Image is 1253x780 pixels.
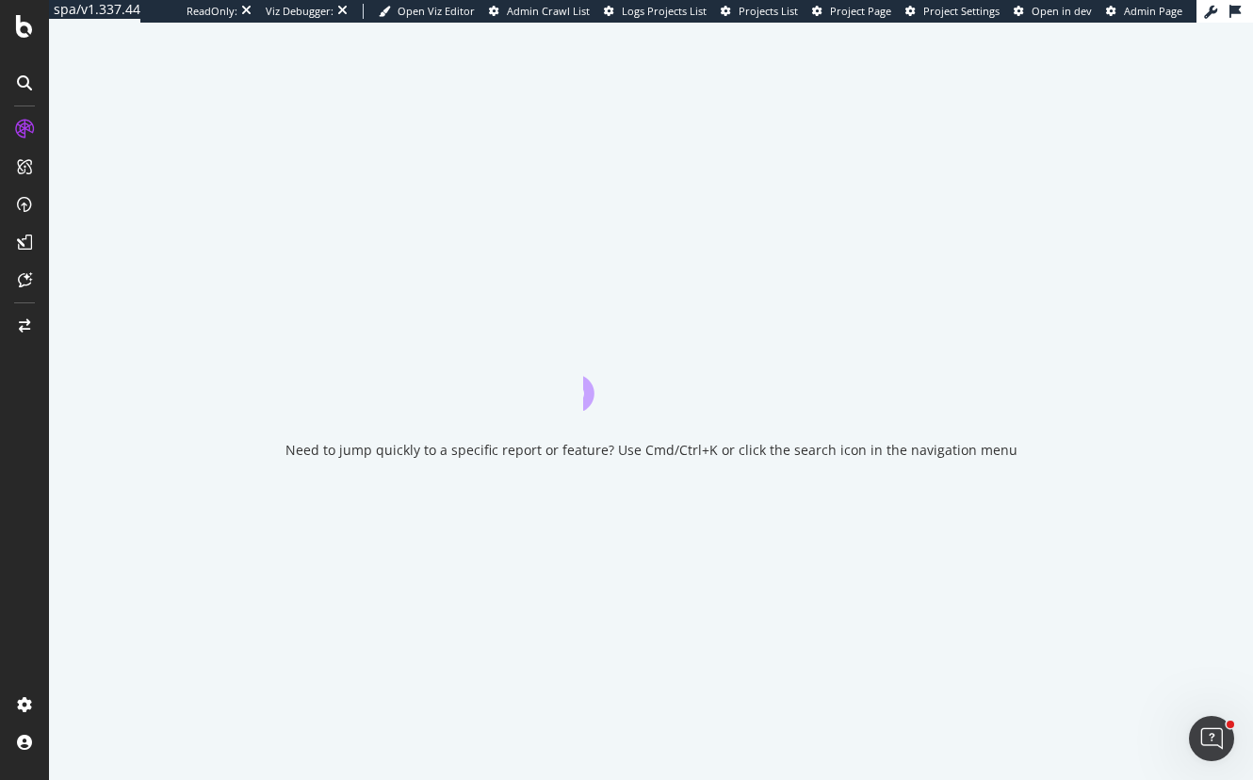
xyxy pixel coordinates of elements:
[1014,4,1092,19] a: Open in dev
[398,4,475,18] span: Open Viz Editor
[739,4,798,18] span: Projects List
[830,4,891,18] span: Project Page
[622,4,707,18] span: Logs Projects List
[187,4,237,19] div: ReadOnly:
[583,343,719,411] div: animation
[1124,4,1182,18] span: Admin Page
[905,4,1000,19] a: Project Settings
[379,4,475,19] a: Open Viz Editor
[266,4,334,19] div: Viz Debugger:
[1189,716,1234,761] iframe: Intercom live chat
[923,4,1000,18] span: Project Settings
[285,441,1017,460] div: Need to jump quickly to a specific report or feature? Use Cmd/Ctrl+K or click the search icon in ...
[1106,4,1182,19] a: Admin Page
[1032,4,1092,18] span: Open in dev
[507,4,590,18] span: Admin Crawl List
[721,4,798,19] a: Projects List
[812,4,891,19] a: Project Page
[489,4,590,19] a: Admin Crawl List
[604,4,707,19] a: Logs Projects List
